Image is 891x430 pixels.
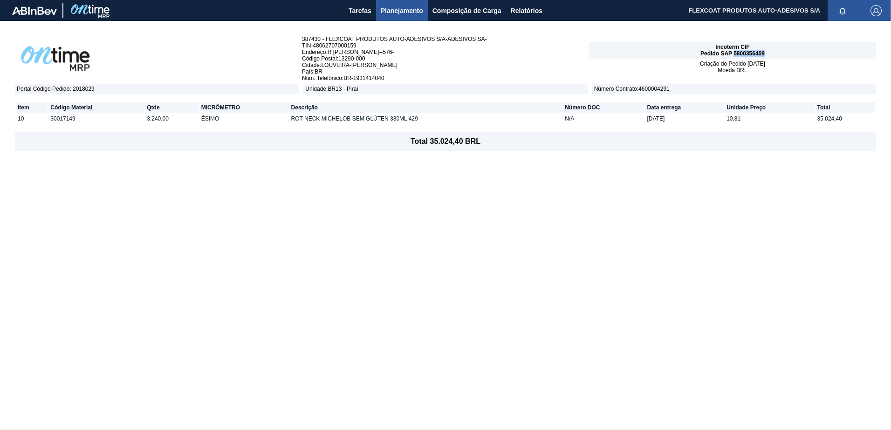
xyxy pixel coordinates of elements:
span: Incoterm CIF [715,44,749,50]
button: Notificações [828,4,857,17]
span: Endereço : R [PERSON_NAME]--576- [302,49,589,55]
td: 30017149 [48,114,144,124]
span: Planejamento [381,5,423,16]
span: Número Contrato : 4600004291 [592,84,876,94]
footer: Total 35.024,40 BRL [15,132,876,151]
span: Núm. Telefônico : BR-1931414040 [302,75,589,81]
td: [DATE] [645,114,724,124]
th: Total [816,102,875,113]
span: País : BR [302,68,589,75]
span: Composição de Carga [432,5,501,16]
span: Pedido SAP 5800356409 [700,50,765,57]
img: abOntimeLogoPreto.41694eb1.png [15,40,96,77]
span: Código Postal : 13290-000 [302,55,589,62]
td: 35.024,40 [816,114,875,124]
td: N/A [563,114,644,124]
th: Código Material [48,102,144,113]
td: ÉSIMO [199,114,288,124]
th: Data entrega [645,102,724,113]
span: Unidade : BR13 - Piraí [303,84,587,94]
span: Portal Código Pedido: 2018029 [15,84,299,94]
span: Moeda BRL [718,67,747,74]
th: Qtde [145,102,198,113]
td: ROT NECK MICHELOB SEM GLÚTEN 330ML 429 [289,114,562,124]
th: Unidade Preço [725,102,814,113]
td: 10,81 [725,114,814,124]
span: Criação do Pedido [DATE] [700,60,765,67]
th: Item [16,102,48,113]
td: 3.240,00 [145,114,198,124]
span: Relatórios [511,5,542,16]
td: 10 [16,114,48,124]
img: TNhmsLtSVTkK8tSr43FrP2fwEKptu5GPRR3wAAAABJRU5ErkJggg== [12,7,57,15]
span: Cidade : LOUVEIRA-[PERSON_NAME] [302,62,589,68]
span: TIN - 48062707000159 [302,42,589,49]
th: MICRÔMETRO [199,102,288,113]
th: Descrição [289,102,562,113]
th: Número DOC [563,102,644,113]
span: 387430 - FLEXCOAT PRODUTOS AUTO-ADESIVOS S/A-ADESIVOS SA- [302,36,589,42]
span: Tarefas [349,5,371,16]
img: Logout [870,5,882,16]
